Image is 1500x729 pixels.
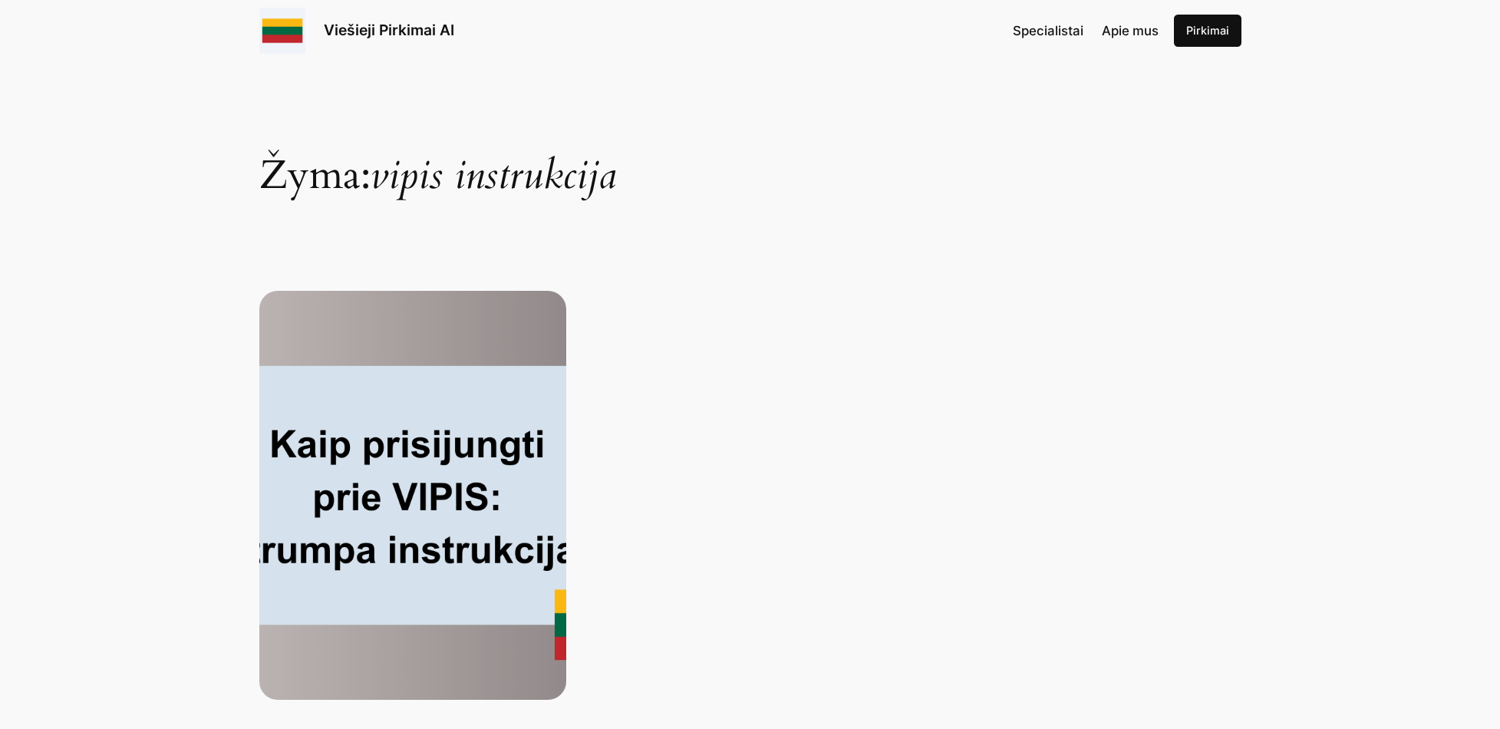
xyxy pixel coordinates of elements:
a: Specialistai [1013,21,1083,41]
nav: Navigation [1013,21,1159,41]
img: Kaip prisijungti prie VIPIS ir naudotis sistema: trumpa instrukcija [259,291,566,700]
img: Viešieji pirkimai logo [259,8,305,54]
h1: Žyma: [259,76,1241,196]
span: Specialistai [1013,23,1083,38]
a: Pirkimai [1174,15,1241,47]
span: Apie mus [1102,23,1159,38]
a: Apie mus [1102,21,1159,41]
span: vipis instrukcija [371,148,616,203]
a: Viešieji Pirkimai AI [324,21,454,39]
